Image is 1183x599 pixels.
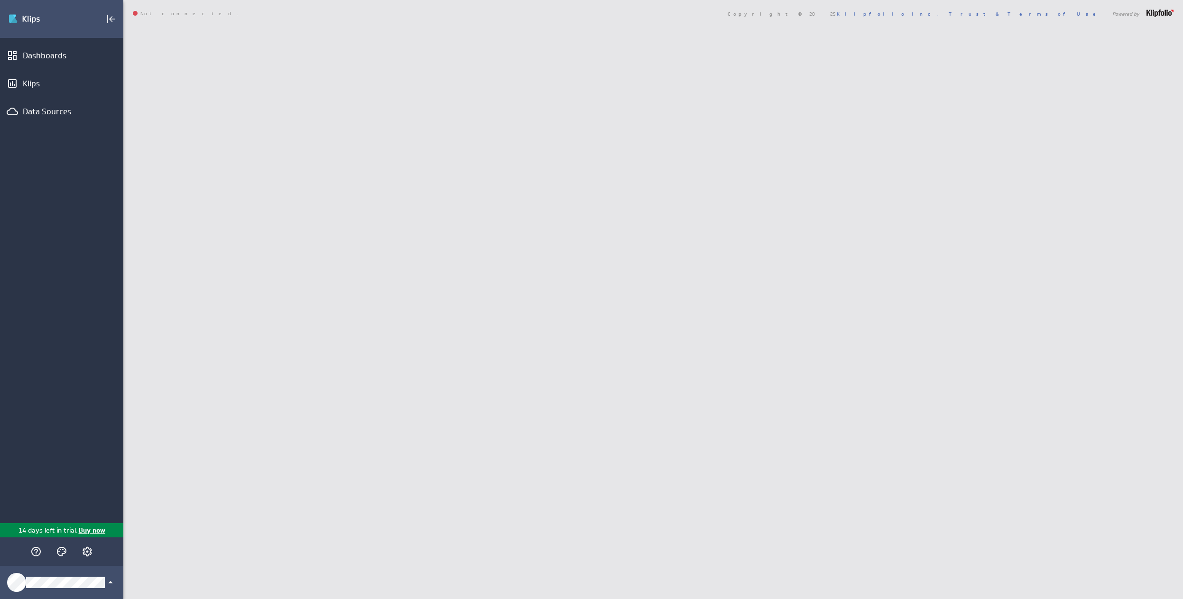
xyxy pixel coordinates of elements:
[23,50,101,61] div: Dashboards
[28,544,44,560] div: Help
[23,106,101,117] div: Data Sources
[949,10,1102,17] a: Trust & Terms of Use
[54,544,70,560] div: Themes
[82,546,93,557] svg: Account and settings
[133,11,238,17] span: Not connected.
[18,525,78,535] p: 14 days left in trial.
[8,11,74,27] img: Klipfolio klips logo
[56,546,67,557] svg: Themes
[1146,9,1174,17] img: logo-footer.png
[1112,11,1139,16] span: Powered by
[23,78,101,89] div: Klips
[728,11,939,16] span: Copyright © 2025
[103,11,119,27] div: Collapse
[78,525,105,535] p: Buy now
[837,10,939,17] a: Klipfolio Inc.
[79,544,95,560] div: Account and settings
[8,11,74,27] div: Go to Dashboards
